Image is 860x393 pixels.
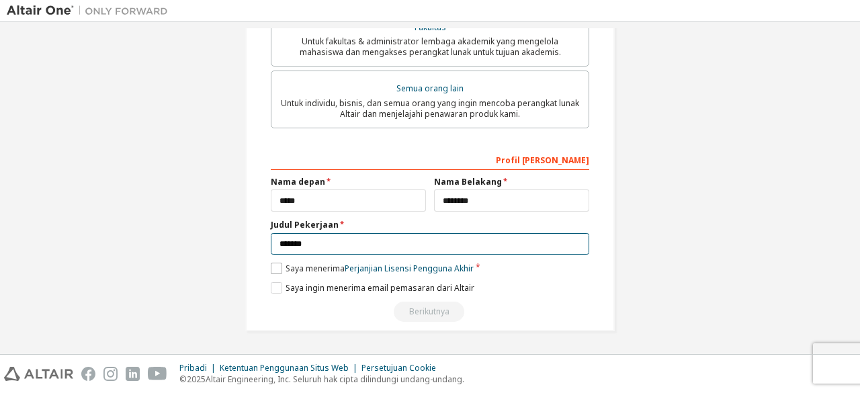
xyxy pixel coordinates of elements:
img: altair_logo.svg [4,367,73,381]
img: linkedin.svg [126,367,140,381]
font: Untuk fakultas & administrator lembaga akademik yang mengelola mahasiswa dan mengakses perangkat ... [300,36,561,58]
font: © [179,374,187,385]
font: Untuk individu, bisnis, dan semua orang yang ingin mencoba perangkat lunak Altair dan menjelajahi... [281,97,579,120]
font: Saya ingin menerima email pemasaran dari Altair [286,282,474,294]
font: Judul Pekerjaan [271,219,339,230]
font: Nama depan [271,176,325,187]
font: Pribadi [179,362,207,374]
font: Nama Belakang [434,176,502,187]
font: Saya menerima [286,263,345,274]
font: Persetujuan Cookie [361,362,436,374]
img: youtube.svg [148,367,167,381]
font: Fakultas [415,21,446,33]
div: Read and acccept EULA to continue [271,302,589,322]
font: Perjanjian Lisensi Pengguna Akhir [345,263,474,274]
font: 2025 [187,374,206,385]
font: Altair Engineering, Inc. Seluruh hak cipta dilindungi undang-undang. [206,374,464,385]
font: Ketentuan Penggunaan Situs Web [220,362,349,374]
font: Semua orang lain [396,83,464,94]
font: Profil [PERSON_NAME] [496,155,589,166]
img: facebook.svg [81,367,95,381]
img: instagram.svg [103,367,118,381]
img: Altair Satu [7,4,175,17]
